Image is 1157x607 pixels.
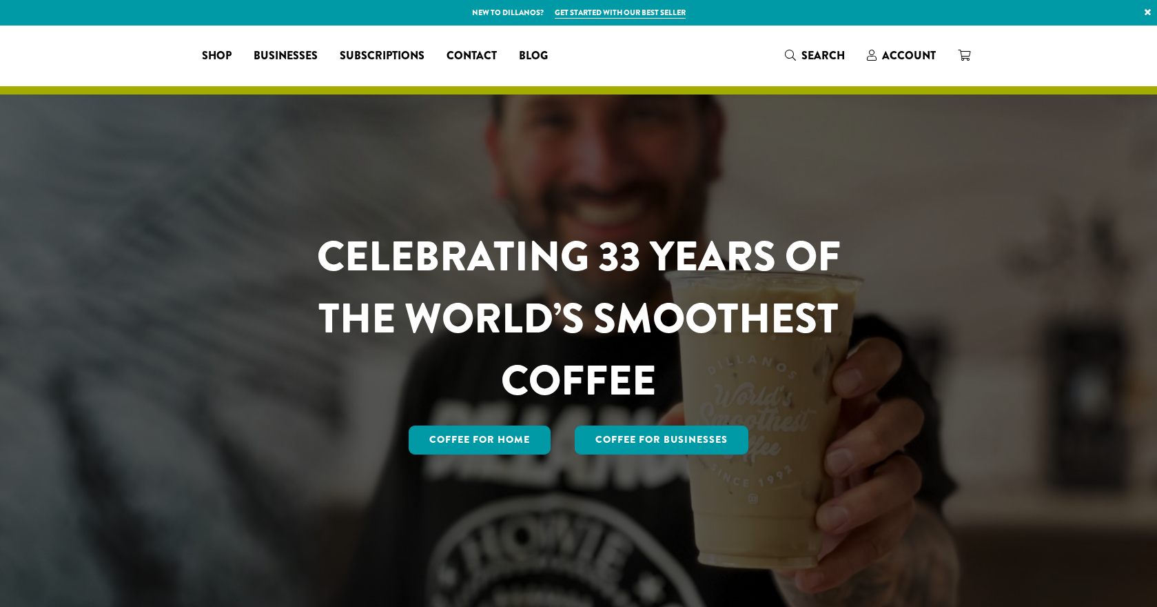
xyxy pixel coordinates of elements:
[447,48,497,65] span: Contact
[882,48,936,63] span: Account
[774,44,856,67] a: Search
[276,226,881,412] h1: CELEBRATING 33 YEARS OF THE WORLD’S SMOOTHEST COFFEE
[519,48,548,65] span: Blog
[191,45,243,67] a: Shop
[801,48,845,63] span: Search
[340,48,424,65] span: Subscriptions
[202,48,232,65] span: Shop
[575,426,748,455] a: Coffee For Businesses
[555,7,686,19] a: Get started with our best seller
[409,426,551,455] a: Coffee for Home
[254,48,318,65] span: Businesses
